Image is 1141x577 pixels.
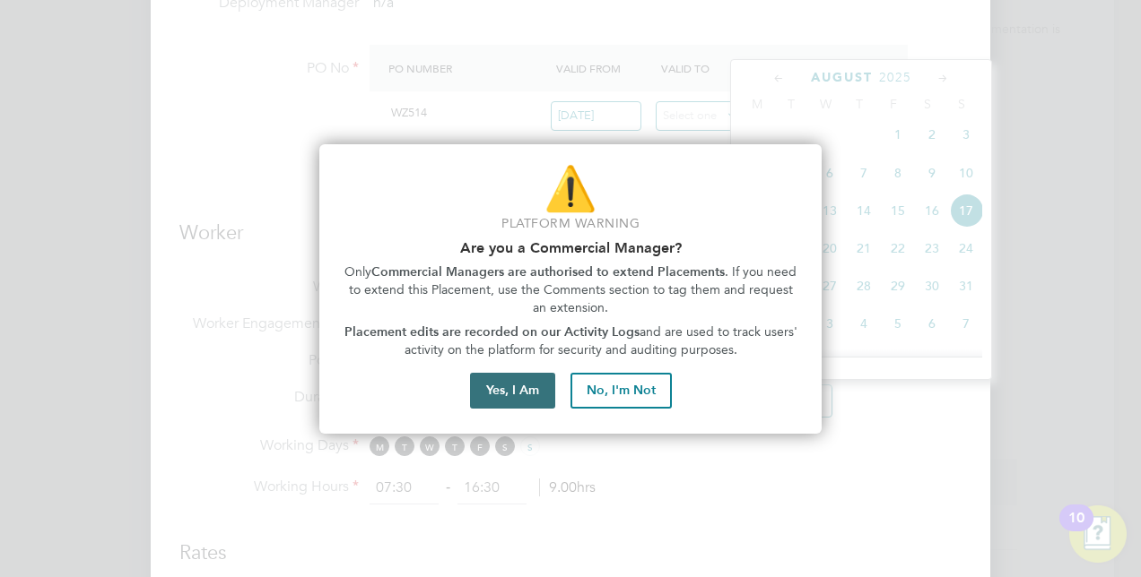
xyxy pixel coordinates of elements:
[341,239,800,256] h2: Are you a Commercial Manager?
[344,264,371,280] span: Only
[341,159,800,219] p: ⚠️
[341,215,800,233] p: Platform Warning
[319,144,822,435] div: Are you part of the Commercial Team?
[405,324,801,357] span: and are used to track users' activity on the platform for security and auditing purposes.
[344,324,640,340] strong: Placement edits are recorded on our Activity Logs
[470,373,555,409] button: Yes, I Am
[570,373,672,409] button: No, I'm Not
[371,264,725,280] strong: Commercial Managers are authorised to extend Placements
[349,264,801,314] span: . If you need to extend this Placement, use the Comments section to tag them and request an exten...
